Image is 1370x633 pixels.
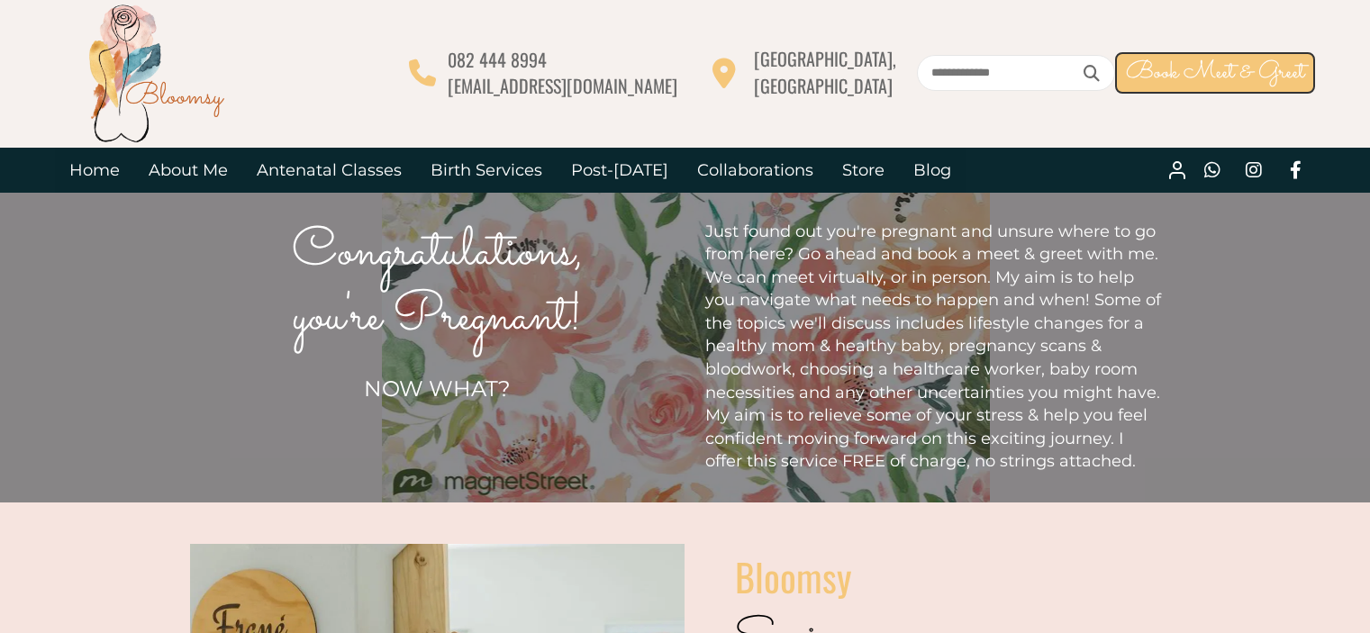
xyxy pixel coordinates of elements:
span: NOW WHAT? [364,375,511,402]
img: Bloomsy [84,1,228,145]
a: Store [828,148,899,193]
span: you're Pregnant! [293,278,583,357]
span: [GEOGRAPHIC_DATA], [754,45,896,72]
span: Just found out you're pregnant and unsure where to go from here? Go ahead and book a meet & greet... [705,222,1161,472]
span: Congratulations, [292,213,584,293]
a: Birth Services [416,148,557,193]
span: [EMAIL_ADDRESS][DOMAIN_NAME] [448,72,677,99]
span: 082 444 8994 [448,46,547,73]
span: [GEOGRAPHIC_DATA] [754,72,893,99]
a: Home [55,148,134,193]
a: Antenatal Classes [242,148,416,193]
span: Bloomsy [735,548,851,604]
a: Blog [899,148,966,193]
span: Book Meet & Greet [1126,55,1304,90]
a: Post-[DATE] [557,148,683,193]
a: Book Meet & Greet [1115,52,1315,94]
a: Collaborations [683,148,828,193]
a: About Me [134,148,242,193]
